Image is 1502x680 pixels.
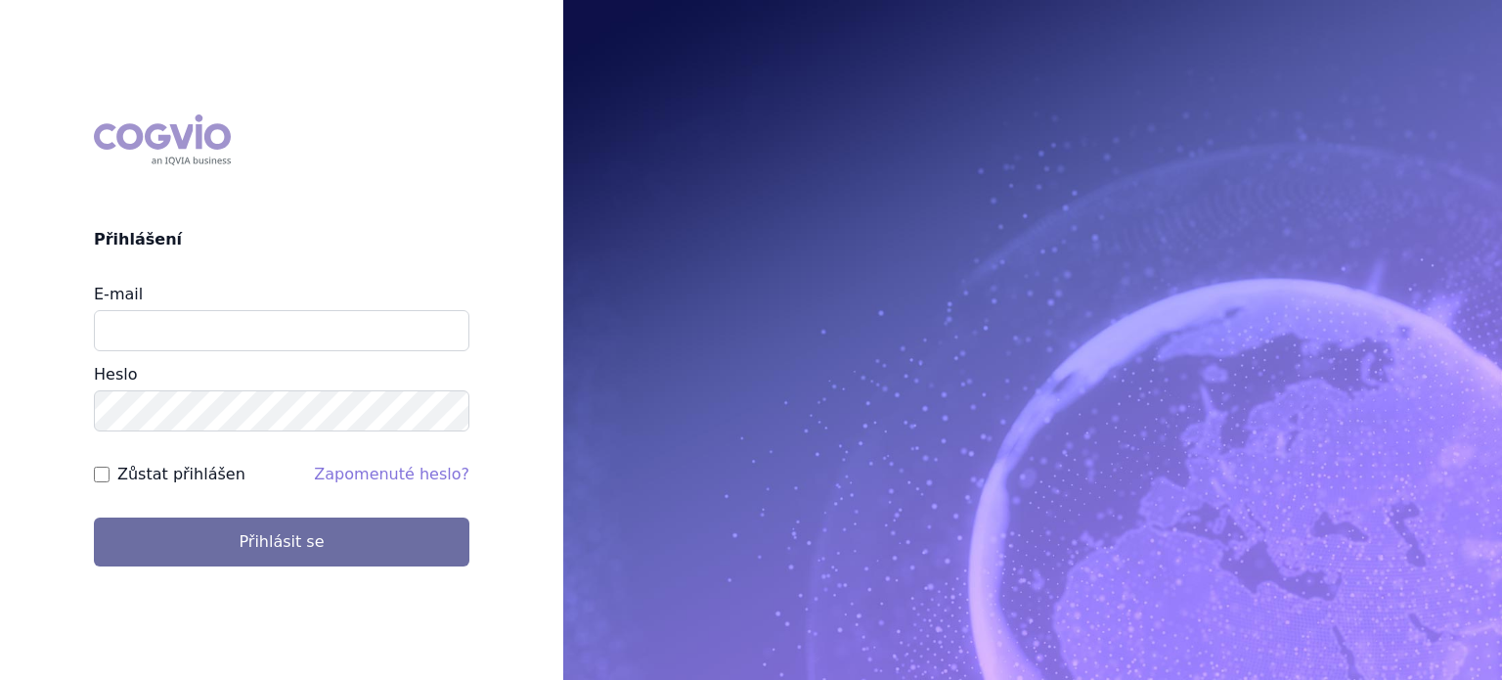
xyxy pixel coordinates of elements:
button: Přihlásit se [94,518,469,567]
label: E-mail [94,285,143,303]
div: COGVIO [94,114,231,165]
a: Zapomenuté heslo? [314,465,469,483]
label: Heslo [94,365,137,384]
h2: Přihlášení [94,228,469,251]
label: Zůstat přihlášen [117,463,245,486]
